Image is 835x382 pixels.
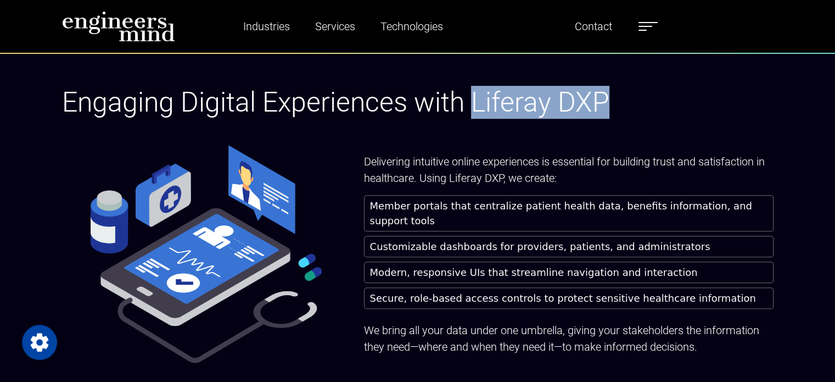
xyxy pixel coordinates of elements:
span: Engaging Digital Experiences with Liferay DXP [62,86,609,118]
li: Member portals that centralize patient health data, benefits information, and support tools [364,195,774,231]
a: Services [311,14,360,39]
li: Customizable dashboards for providers, patients, and administrators [364,236,774,257]
img: Resilient_solutions [91,145,322,363]
a: Industries [239,14,294,39]
a: Technologies [376,14,447,39]
p: We bring all your data under one umbrella, giving your stakeholders the information they need—whe... [364,322,774,355]
li: Secure, role-based access controls to protect sensitive healthcare information [364,287,774,309]
li: Modern, responsive UIs that streamline navigation and interaction [364,262,774,283]
a: Contact [570,14,617,39]
p: Delivering intuitive online experiences is essential for building trust and satisfaction in healt... [364,153,774,186]
img: logo [62,11,175,42]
